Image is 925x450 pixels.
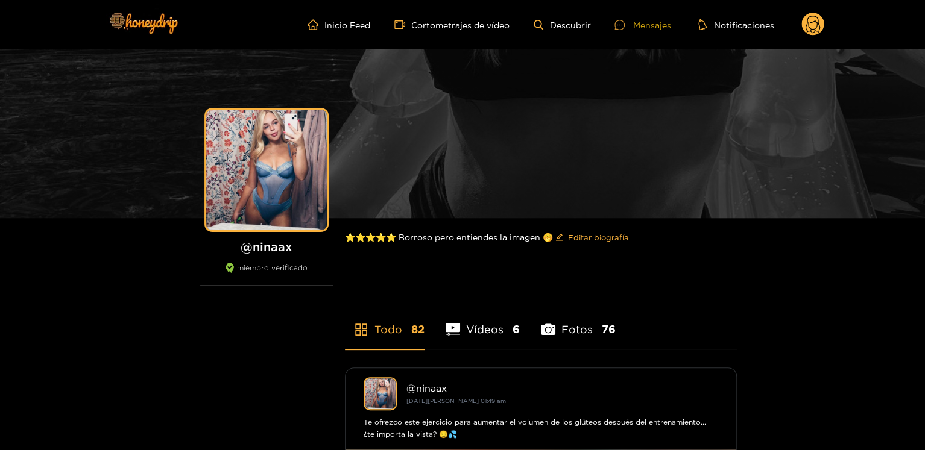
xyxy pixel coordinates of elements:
[411,20,510,30] font: Cortometrajes de vídeo
[466,323,504,335] font: Vídeos
[406,383,447,393] font: @ninaax
[713,20,774,30] font: Notificaciones
[568,233,629,242] font: Editar biografía
[374,323,402,335] font: Todo
[411,323,425,335] font: 82
[513,323,520,335] font: 6
[354,322,368,337] span: tienda de aplicaciones
[394,19,510,30] a: Cortometrajes de vídeo
[633,20,671,30] font: Mensajes
[555,233,563,242] span: editar
[695,19,777,31] button: Notificaciones
[553,228,631,247] button: editarEditar biografía
[394,19,411,30] span: cámara de vídeo
[345,233,553,242] font: ⭐️⭐️⭐️⭐️⭐️ Borroso pero entiendes la imagen 🤭
[308,19,370,30] a: Inicio Feed
[534,20,590,30] a: Descubrir
[241,240,292,253] font: @ninaax
[364,377,397,410] img: ninaax
[308,19,324,30] span: hogar
[549,20,590,30] font: Descubrir
[602,323,616,335] font: 76
[561,323,593,335] font: Fotos
[406,398,506,404] font: [DATE][PERSON_NAME] 01:49 am
[364,418,706,438] font: Te ofrezco este ejercicio para aumentar el volumen de los glúteos después del entrenamiento... ¿t...
[324,20,370,30] font: Inicio Feed
[237,264,308,272] font: miembro verificado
